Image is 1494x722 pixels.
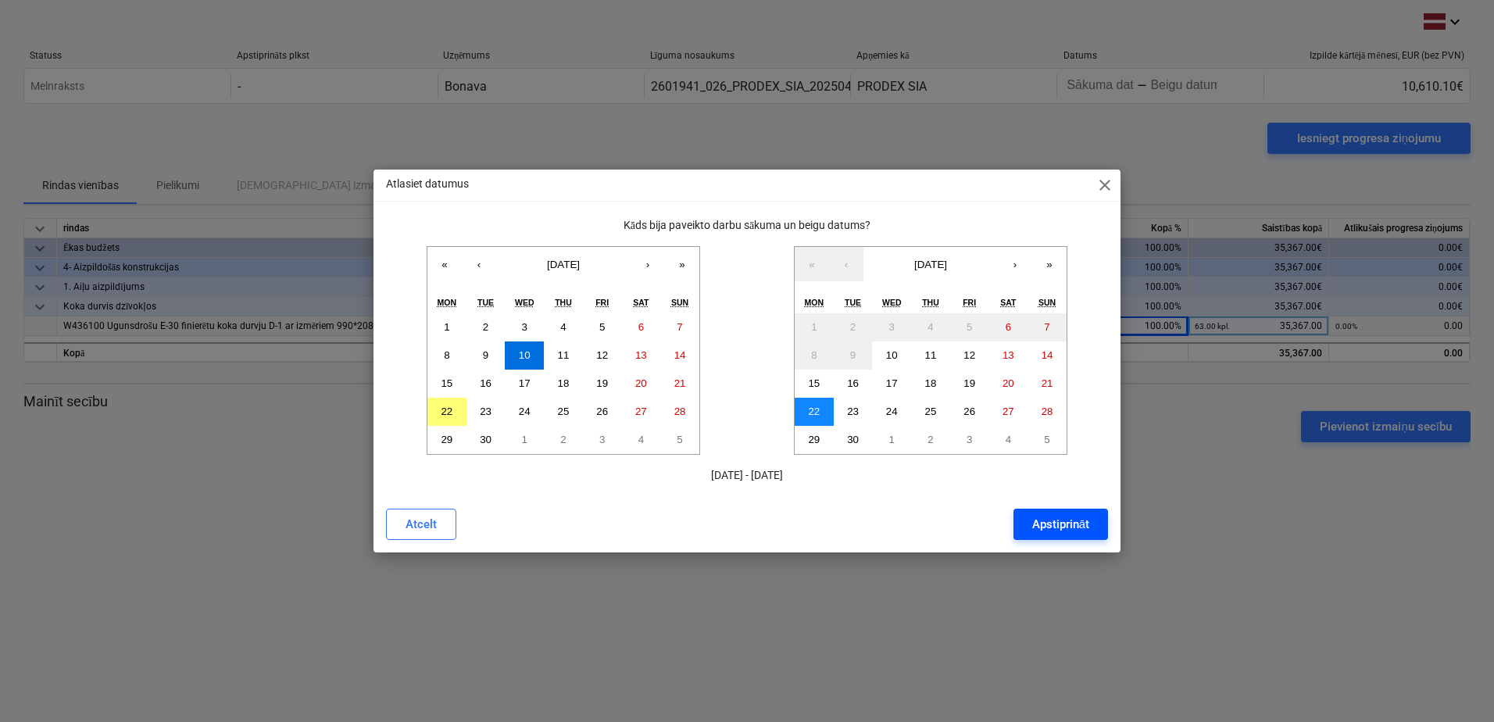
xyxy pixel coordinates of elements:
abbr: Monday [805,298,824,307]
button: September 1, 2025 [427,313,466,341]
button: September 13, 2025 [622,341,661,370]
button: September 14, 2025 [1028,341,1067,370]
abbr: Thursday [555,298,572,307]
button: September 27, 2025 [622,398,661,426]
abbr: September 16, 2025 [480,377,491,389]
span: [DATE] [914,259,947,270]
abbr: Wednesday [882,298,902,307]
button: September 25, 2025 [911,398,950,426]
button: September 20, 2025 [622,370,661,398]
abbr: October 3, 2025 [599,434,605,445]
abbr: September 22, 2025 [441,406,452,417]
button: October 1, 2025 [505,426,544,454]
button: Apstiprināt [1013,509,1108,540]
button: October 2, 2025 [911,426,950,454]
button: September 10, 2025 [505,341,544,370]
abbr: September 13, 2025 [1003,349,1014,361]
abbr: September 15, 2025 [441,377,452,389]
button: September 10, 2025 [872,341,911,370]
button: September 22, 2025 [427,398,466,426]
abbr: Monday [438,298,457,307]
abbr: September 14, 2025 [1042,349,1053,361]
button: September 15, 2025 [427,370,466,398]
abbr: Friday [595,298,609,307]
button: October 4, 2025 [622,426,661,454]
abbr: September 1, 2025 [444,321,449,333]
abbr: September 23, 2025 [847,406,859,417]
button: September 23, 2025 [834,398,873,426]
abbr: October 1, 2025 [889,434,895,445]
abbr: September 21, 2025 [674,377,686,389]
abbr: October 5, 2025 [677,434,682,445]
abbr: September 20, 2025 [635,377,647,389]
button: September 16, 2025 [466,370,506,398]
abbr: September 27, 2025 [635,406,647,417]
abbr: September 8, 2025 [811,349,817,361]
abbr: September 22, 2025 [808,406,820,417]
button: September 3, 2025 [872,313,911,341]
button: September 23, 2025 [466,398,506,426]
abbr: September 16, 2025 [847,377,859,389]
button: September 2, 2025 [466,313,506,341]
abbr: September 7, 2025 [677,321,682,333]
abbr: September 6, 2025 [638,321,644,333]
abbr: October 3, 2025 [967,434,972,445]
button: October 5, 2025 [660,426,699,454]
button: September 15, 2025 [795,370,834,398]
abbr: September 23, 2025 [480,406,491,417]
abbr: September 8, 2025 [444,349,449,361]
abbr: September 15, 2025 [808,377,820,389]
abbr: September 10, 2025 [519,349,531,361]
abbr: September 2, 2025 [850,321,856,333]
button: ‹ [462,247,496,281]
button: October 1, 2025 [872,426,911,454]
abbr: September 17, 2025 [886,377,898,389]
button: September 6, 2025 [622,313,661,341]
button: September 19, 2025 [950,370,989,398]
button: September 12, 2025 [583,341,622,370]
button: September 25, 2025 [544,398,583,426]
abbr: September 18, 2025 [558,377,570,389]
abbr: September 14, 2025 [674,349,686,361]
abbr: October 4, 2025 [638,434,644,445]
abbr: September 11, 2025 [925,349,937,361]
button: September 7, 2025 [1028,313,1067,341]
button: September 13, 2025 [989,341,1028,370]
abbr: September 11, 2025 [558,349,570,361]
abbr: September 24, 2025 [519,406,531,417]
abbr: September 13, 2025 [635,349,647,361]
button: September 14, 2025 [660,341,699,370]
button: September 28, 2025 [1028,398,1067,426]
button: › [998,247,1032,281]
button: September 8, 2025 [427,341,466,370]
button: September 29, 2025 [795,426,834,454]
abbr: Wednesday [515,298,534,307]
button: September 28, 2025 [660,398,699,426]
button: September 3, 2025 [505,313,544,341]
button: « [795,247,829,281]
button: September 12, 2025 [950,341,989,370]
abbr: September 28, 2025 [1042,406,1053,417]
button: September 7, 2025 [660,313,699,341]
abbr: September 27, 2025 [1003,406,1014,417]
button: September 26, 2025 [950,398,989,426]
abbr: October 2, 2025 [927,434,933,445]
abbr: September 17, 2025 [519,377,531,389]
span: [DATE] [547,259,580,270]
button: September 30, 2025 [834,426,873,454]
abbr: September 18, 2025 [925,377,937,389]
button: October 4, 2025 [989,426,1028,454]
abbr: September 29, 2025 [441,434,452,445]
button: « [427,247,462,281]
button: › [631,247,665,281]
abbr: September 3, 2025 [522,321,527,333]
span: close [1095,176,1114,195]
abbr: October 5, 2025 [1044,434,1049,445]
abbr: Saturday [633,298,649,307]
button: October 5, 2025 [1028,426,1067,454]
div: Atcelt [406,514,437,534]
button: September 17, 2025 [872,370,911,398]
button: September 4, 2025 [911,313,950,341]
abbr: Friday [963,298,976,307]
abbr: September 4, 2025 [560,321,566,333]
